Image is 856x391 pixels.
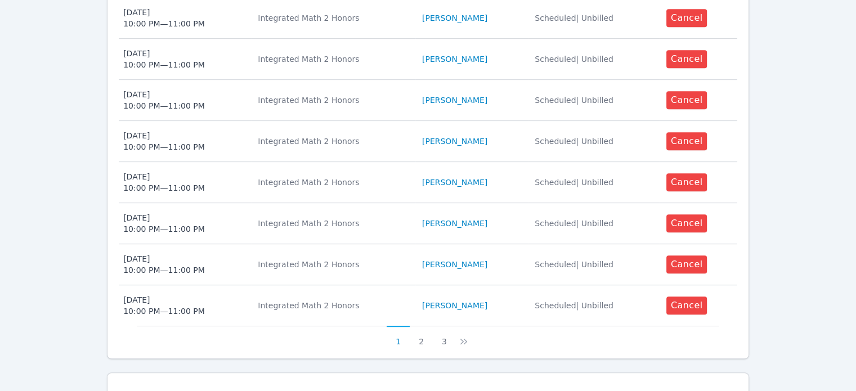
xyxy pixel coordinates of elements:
div: [DATE] 10:00 PM — 11:00 PM [123,48,205,70]
div: [DATE] 10:00 PM — 11:00 PM [123,212,205,235]
tr: [DATE]10:00 PM—11:00 PMIntegrated Math 2 Honors[PERSON_NAME]Scheduled| UnbilledCancel [119,121,737,162]
a: [PERSON_NAME] [422,300,487,311]
div: Integrated Math 2 Honors [258,259,409,270]
a: [PERSON_NAME] [422,218,487,229]
div: [DATE] 10:00 PM — 11:00 PM [123,294,205,317]
button: 2 [410,326,433,347]
div: [DATE] 10:00 PM — 11:00 PM [123,253,205,276]
div: [DATE] 10:00 PM — 11:00 PM [123,130,205,152]
span: Scheduled | Unbilled [535,178,613,187]
button: Cancel [666,296,707,314]
button: Cancel [666,132,707,150]
div: Integrated Math 2 Honors [258,218,409,229]
a: [PERSON_NAME] [422,53,487,65]
button: Cancel [666,50,707,68]
div: Integrated Math 2 Honors [258,136,409,147]
span: Scheduled | Unbilled [535,260,613,269]
span: Scheduled | Unbilled [535,14,613,23]
div: Integrated Math 2 Honors [258,53,409,65]
span: Scheduled | Unbilled [535,301,613,310]
button: Cancel [666,214,707,232]
button: 3 [433,326,456,347]
a: [PERSON_NAME] [422,136,487,147]
tr: [DATE]10:00 PM—11:00 PMIntegrated Math 2 Honors[PERSON_NAME]Scheduled| UnbilledCancel [119,80,737,121]
tr: [DATE]10:00 PM—11:00 PMIntegrated Math 2 Honors[PERSON_NAME]Scheduled| UnbilledCancel [119,203,737,244]
tr: [DATE]10:00 PM—11:00 PMIntegrated Math 2 Honors[PERSON_NAME]Scheduled| UnbilledCancel [119,39,737,80]
div: Integrated Math 2 Honors [258,177,409,188]
span: Scheduled | Unbilled [535,55,613,64]
button: Cancel [666,173,707,191]
button: Cancel [666,255,707,273]
span: Scheduled | Unbilled [535,137,613,146]
div: Integrated Math 2 Honors [258,12,409,24]
a: [PERSON_NAME] [422,259,487,270]
div: [DATE] 10:00 PM — 11:00 PM [123,171,205,194]
div: Integrated Math 2 Honors [258,300,409,311]
span: Scheduled | Unbilled [535,96,613,105]
span: Scheduled | Unbilled [535,219,613,228]
tr: [DATE]10:00 PM—11:00 PMIntegrated Math 2 Honors[PERSON_NAME]Scheduled| UnbilledCancel [119,285,737,326]
button: 1 [387,326,410,347]
div: Integrated Math 2 Honors [258,95,409,106]
button: Cancel [666,91,707,109]
tr: [DATE]10:00 PM—11:00 PMIntegrated Math 2 Honors[PERSON_NAME]Scheduled| UnbilledCancel [119,162,737,203]
tr: [DATE]10:00 PM—11:00 PMIntegrated Math 2 Honors[PERSON_NAME]Scheduled| UnbilledCancel [119,244,737,285]
div: [DATE] 10:00 PM — 11:00 PM [123,89,205,111]
div: [DATE] 10:00 PM — 11:00 PM [123,7,205,29]
a: [PERSON_NAME] [422,95,487,106]
a: [PERSON_NAME] [422,177,487,188]
button: Cancel [666,9,707,27]
a: [PERSON_NAME] [422,12,487,24]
